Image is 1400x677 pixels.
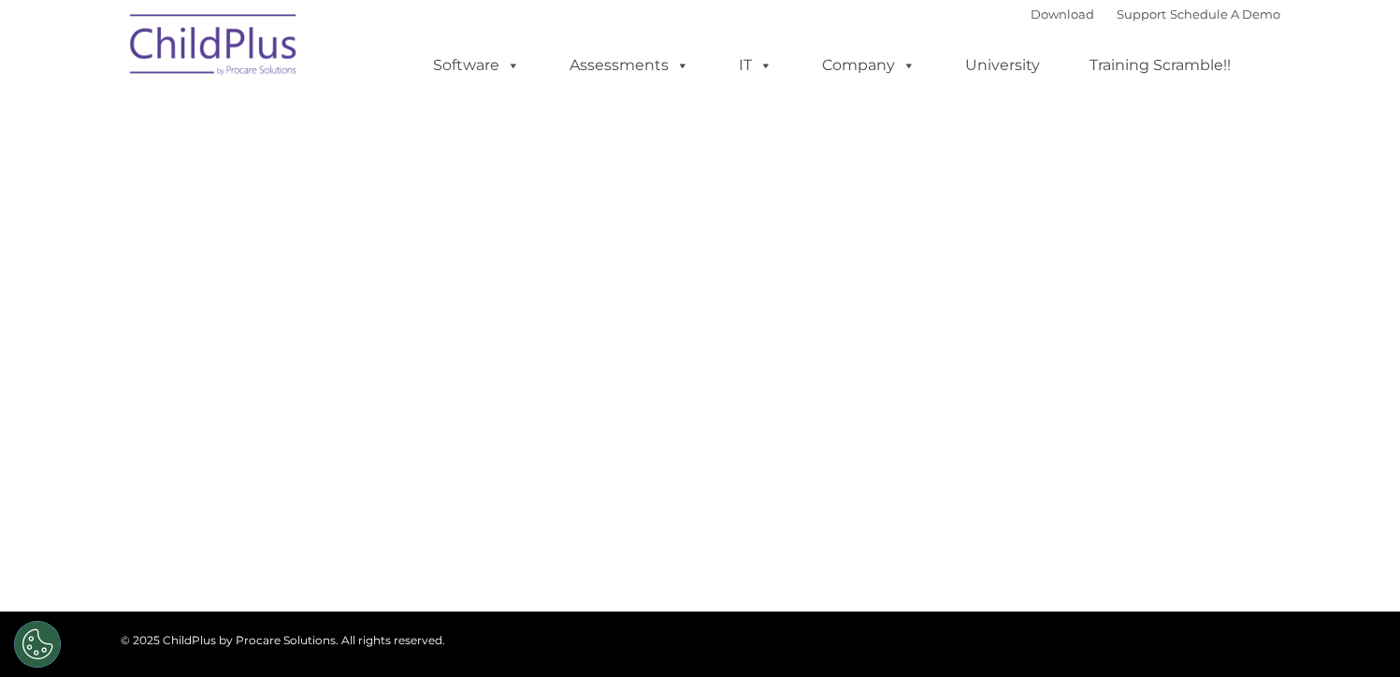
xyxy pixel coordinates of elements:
[720,47,791,84] a: IT
[1031,7,1094,22] a: Download
[1071,47,1249,84] a: Training Scramble!!
[551,47,708,84] a: Assessments
[1031,7,1280,22] font: |
[946,47,1059,84] a: University
[1117,7,1166,22] a: Support
[121,1,308,94] img: ChildPlus by Procare Solutions
[1170,7,1280,22] a: Schedule A Demo
[803,47,934,84] a: Company
[121,633,445,647] span: © 2025 ChildPlus by Procare Solutions. All rights reserved.
[414,47,539,84] a: Software
[14,621,61,668] button: Cookies Settings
